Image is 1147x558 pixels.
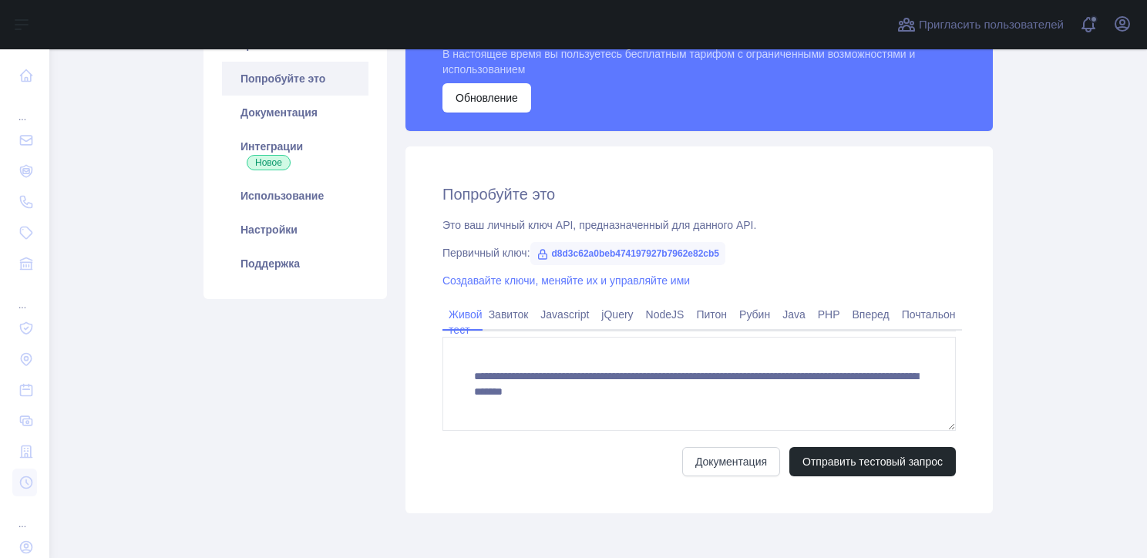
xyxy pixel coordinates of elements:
ya-tr-span: PHP [818,308,840,321]
a: Создавайте ключи, меняйте их и управляйте ими [442,274,690,287]
ya-tr-span: Документация [240,106,318,119]
div: ... [12,499,37,530]
button: Отправить тестовый запрос [789,447,956,476]
ya-tr-span: Питон [696,308,727,321]
ya-tr-span: Настройки [240,224,298,236]
ya-tr-span: Попробуйте это [240,72,325,85]
ya-tr-span: Интеграции [240,140,303,153]
ya-tr-span: Поддержка [240,257,300,270]
ya-tr-span: Вперед [853,308,890,321]
a: Документация [682,447,780,476]
ya-tr-span: Завиток [489,308,529,321]
ya-tr-span: Обновление [456,90,518,106]
a: Использование [222,179,368,213]
ya-tr-span: Java [782,308,806,321]
button: Пригласить пользователей [894,12,1067,37]
ya-tr-span: Это ваш личный ключ API, предназначенный для данного API. [442,219,756,231]
div: ... [12,92,37,123]
ya-tr-span: Первичный ключ: [442,247,530,259]
h2: Попробуйте это [442,183,956,205]
button: Обновление [442,83,531,113]
ya-tr-span: jQuery [601,308,633,321]
ya-tr-span: Живой тест [449,308,483,336]
ya-tr-span: NodeJS [646,308,684,321]
a: Поддержка [222,247,368,281]
ya-tr-span: Javascript [540,308,589,321]
ya-tr-span: Новое [255,157,282,168]
ya-tr-span: Рубин [739,308,770,321]
ya-tr-span: Пригласить пользователей [919,18,1064,31]
div: ... [12,281,37,311]
ya-tr-span: Отправить тестовый запрос [802,454,943,469]
a: Документация [222,96,368,129]
a: Попробуйте это [222,62,368,96]
a: Настройки [222,213,368,247]
ya-tr-span: Использование [240,190,324,202]
a: Интеграции Новое [222,129,368,179]
ya-tr-span: Документация [695,454,767,469]
ya-tr-span: Почтальон [902,308,956,321]
ya-tr-span: d8d3c62a0beb474197927b7962e82cb5 [552,248,720,259]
